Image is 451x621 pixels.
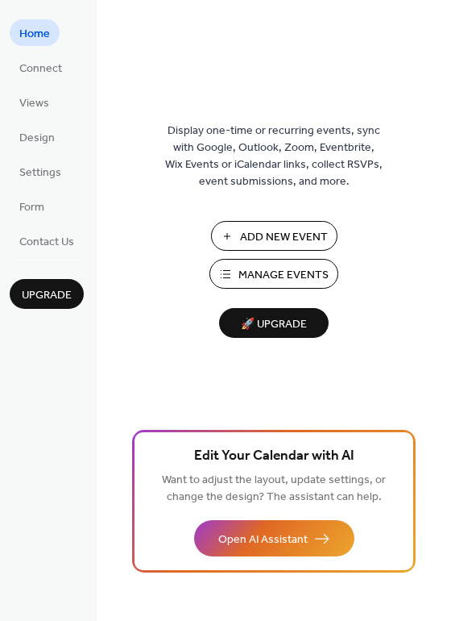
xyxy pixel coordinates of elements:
[19,95,49,112] span: Views
[162,469,386,508] span: Want to adjust the layout, update settings, or change the design? The assistant can help.
[209,259,338,289] button: Manage Events
[240,229,328,246] span: Add New Event
[10,19,60,46] a: Home
[229,314,319,336] span: 🚀 Upgrade
[10,123,64,150] a: Design
[238,267,329,284] span: Manage Events
[10,89,59,115] a: Views
[19,26,50,43] span: Home
[22,287,72,304] span: Upgrade
[211,221,337,251] button: Add New Event
[218,531,308,548] span: Open AI Assistant
[194,445,354,468] span: Edit Your Calendar with AI
[219,308,329,338] button: 🚀 Upgrade
[19,199,44,216] span: Form
[10,54,72,81] a: Connect
[19,234,74,251] span: Contact Us
[165,123,383,190] span: Display one-time or recurring events, sync with Google, Outlook, Zoom, Eventbrite, Wix Events or ...
[19,165,61,181] span: Settings
[10,193,54,219] a: Form
[10,158,71,185] a: Settings
[10,227,84,254] a: Contact Us
[10,279,84,309] button: Upgrade
[194,520,354,556] button: Open AI Assistant
[19,130,55,147] span: Design
[19,60,62,77] span: Connect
